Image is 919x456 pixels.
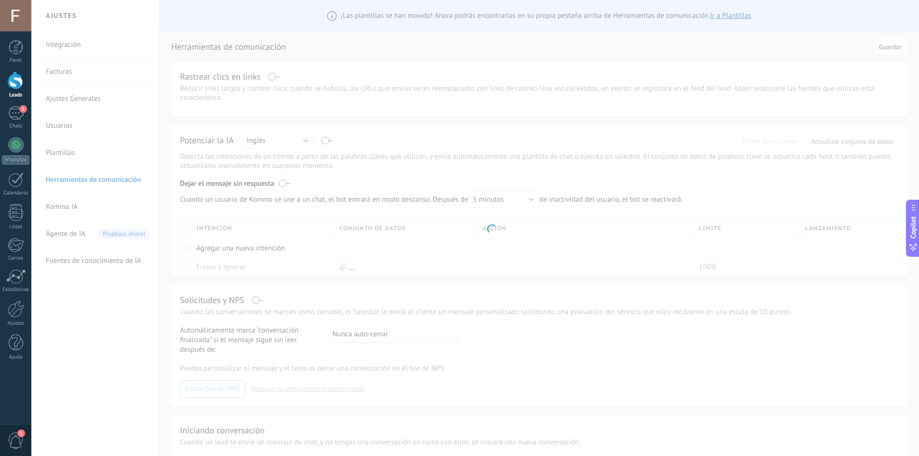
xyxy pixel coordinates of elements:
div: Ajustes [2,320,30,327]
span: Copilot [908,216,918,238]
span: 3 [19,105,27,113]
div: Chats [2,123,30,129]
div: Ayuda [2,354,30,360]
div: Correo [2,255,30,262]
div: Calendario [2,190,30,196]
span: 1 [17,429,25,437]
div: Listas [2,224,30,230]
div: Panel [2,57,30,64]
div: WhatsApp [2,155,29,165]
div: Leads [2,92,30,98]
div: Estadísticas [2,287,30,293]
